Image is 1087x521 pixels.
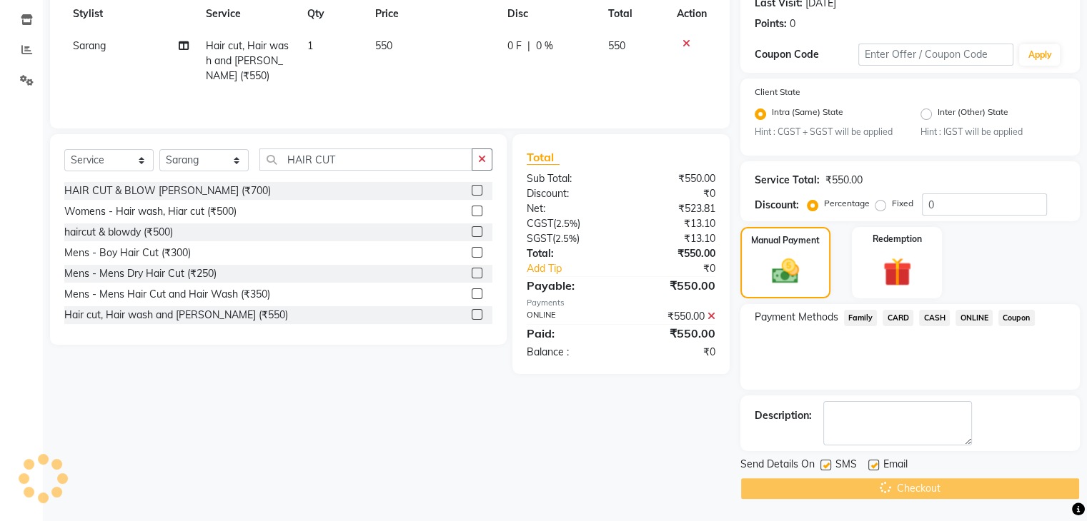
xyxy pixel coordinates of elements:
[858,44,1014,66] input: Enter Offer / Coupon Code
[621,246,726,261] div: ₹550.00
[956,310,993,326] span: ONLINE
[73,39,106,52] span: Sarang
[516,231,621,246] div: ( )
[755,47,858,62] div: Coupon Code
[938,106,1008,123] label: Inter (Other) State
[883,310,913,326] span: CARD
[772,106,843,123] label: Intra (Same) State
[307,39,313,52] span: 1
[556,218,577,229] span: 2.5%
[740,457,815,475] span: Send Details On
[763,256,808,287] img: _cash.svg
[638,261,725,276] div: ₹0
[892,197,913,210] label: Fixed
[375,39,392,52] span: 550
[825,173,863,188] div: ₹550.00
[621,345,726,360] div: ₹0
[527,217,553,230] span: CGST
[998,310,1035,326] span: Coupon
[64,183,271,198] div: HAIR CUT & BLOW [PERSON_NAME] (₹700)
[64,308,288,323] div: Hair cut, Hair wash and [PERSON_NAME] (₹550)
[527,39,530,54] span: |
[755,408,812,423] div: Description:
[755,86,800,98] label: Client State
[621,325,726,342] div: ₹550.00
[555,233,577,244] span: 2.5%
[516,246,621,261] div: Total:
[844,310,878,326] span: Family
[516,201,621,216] div: Net:
[621,277,726,294] div: ₹550.00
[873,233,922,246] label: Redemption
[516,309,621,324] div: ONLINE
[755,16,787,31] div: Points:
[874,254,920,290] img: _gift.svg
[755,310,838,325] span: Payment Methods
[835,457,857,475] span: SMS
[755,198,799,213] div: Discount:
[527,150,560,165] span: Total
[516,325,621,342] div: Paid:
[259,148,472,171] input: Search or Scan
[527,232,552,245] span: SGST
[516,186,621,201] div: Discount:
[621,309,726,324] div: ₹550.00
[507,39,522,54] span: 0 F
[751,234,820,247] label: Manual Payment
[1019,44,1060,66] button: Apply
[516,171,621,186] div: Sub Total:
[64,225,173,240] div: haircut & blowdy (₹500)
[536,39,553,54] span: 0 %
[608,39,625,52] span: 550
[755,126,900,138] small: Hint : CGST + SGST will be applied
[621,201,726,216] div: ₹523.81
[64,287,270,302] div: Mens - Mens Hair Cut and Hair Wash (₹350)
[883,457,908,475] span: Email
[516,345,621,360] div: Balance :
[206,39,289,82] span: Hair cut, Hair wash and [PERSON_NAME] (₹550)
[920,126,1066,138] small: Hint : IGST will be applied
[790,16,795,31] div: 0
[516,216,621,231] div: ( )
[755,173,820,188] div: Service Total:
[64,204,237,219] div: Womens - Hair wash, Hiar cut (₹500)
[621,231,726,246] div: ₹13.10
[516,261,638,276] a: Add Tip
[516,277,621,294] div: Payable:
[527,297,715,309] div: Payments
[621,171,726,186] div: ₹550.00
[621,186,726,201] div: ₹0
[64,266,217,281] div: Mens - Mens Dry Hair Cut (₹250)
[824,197,870,210] label: Percentage
[621,216,726,231] div: ₹13.10
[919,310,950,326] span: CASH
[64,246,191,260] div: Mens - Boy Hair Cut (₹300)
